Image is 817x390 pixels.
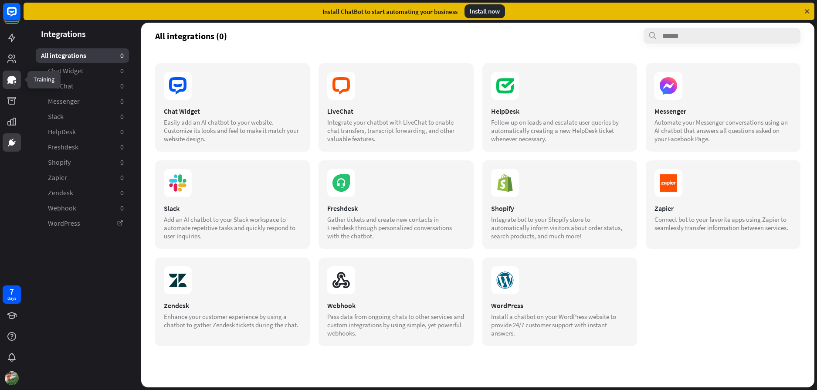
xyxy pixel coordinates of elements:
[464,4,505,18] div: Install now
[120,66,124,75] aside: 0
[36,140,129,154] a: Freshdesk 0
[7,3,33,30] button: Open LiveChat chat widget
[36,216,129,231] a: WordPress
[48,66,83,75] span: Chat Widget
[327,204,464,213] div: Freshdesk
[491,118,628,143] div: Follow up on leads and escalate user queries by automatically creating a new HelpDesk ticket when...
[327,312,464,337] div: Pass data from ongoing chats to other services and custom integrations by using simple, yet power...
[120,203,124,213] aside: 0
[120,127,124,136] aside: 0
[654,107,792,115] div: Messenger
[48,173,67,182] span: Zapier
[48,112,64,121] span: Slack
[164,204,301,213] div: Slack
[36,79,129,93] a: LiveChat 0
[327,215,464,240] div: Gather tickets and create new contacts in Freshdesk through personalized conversations with the c...
[491,107,628,115] div: HelpDesk
[164,107,301,115] div: Chat Widget
[120,81,124,91] aside: 0
[491,215,628,240] div: Integrate bot to your Shopify store to automatically inform visitors about order status, search p...
[48,188,73,197] span: Zendesk
[164,118,301,143] div: Easily add an AI chatbot to your website. Customize its looks and feel to make it match your webs...
[120,142,124,152] aside: 0
[120,158,124,167] aside: 0
[48,203,76,213] span: Webhook
[48,81,73,91] span: LiveChat
[3,285,21,304] a: 7 days
[654,118,792,143] div: Automate your Messenger conversations using an AI chatbot that answers all questions asked on you...
[327,301,464,310] div: Webhook
[327,118,464,143] div: Integrate your chatbot with LiveChat to enable chat transfers, transcript forwarding, and other v...
[654,204,792,213] div: Zapier
[36,201,129,215] a: Webhook 0
[48,142,78,152] span: Freshdesk
[491,204,628,213] div: Shopify
[164,312,301,329] div: Enhance your customer experience by using a chatbot to gather Zendesk tickets during the chat.
[36,64,129,78] a: Chat Widget 0
[7,295,16,302] div: days
[36,125,129,139] a: HelpDesk 0
[120,173,124,182] aside: 0
[36,109,129,124] a: Slack 0
[48,97,80,106] span: Messenger
[48,158,71,167] span: Shopify
[36,155,129,170] a: Shopify 0
[120,112,124,121] aside: 0
[36,170,129,185] a: Zapier 0
[491,312,628,337] div: Install a chatbot on your WordPress website to provide 24/7 customer support with instant answers.
[155,28,800,44] section: All integrations (0)
[120,51,124,60] aside: 0
[164,215,301,240] div: Add an AI chatbot to your Slack workspace to automate repetitive tasks and quickly respond to use...
[48,127,76,136] span: HelpDesk
[24,28,141,40] header: Integrations
[491,301,628,310] div: WordPress
[36,186,129,200] a: Zendesk 0
[36,94,129,109] a: Messenger 0
[327,107,464,115] div: LiveChat
[41,51,86,60] span: All integrations
[10,288,14,295] div: 7
[654,215,792,232] div: Connect bot to your favorite apps using Zapier to seamlessly transfer information between services.
[164,301,301,310] div: Zendesk
[120,188,124,197] aside: 0
[120,97,124,106] aside: 0
[322,7,458,16] div: Install ChatBot to start automating your business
